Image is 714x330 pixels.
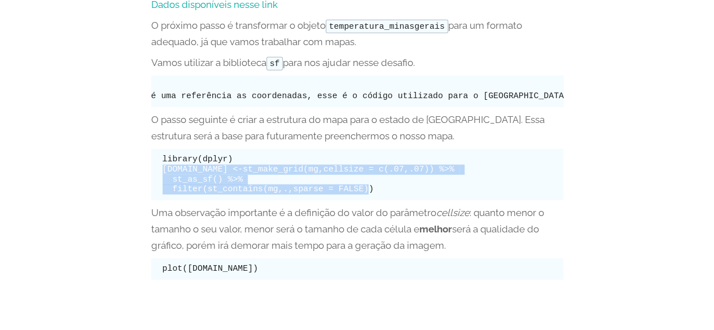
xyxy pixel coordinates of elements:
p: O próximo passo é transformar o objeto para um formato adequado, já que vamos trabalhar com mapas. [151,17,563,50]
strong: melhor [419,223,452,235]
em: cellsize [436,207,470,218]
p: O passo seguinte é criar a estrutura do mapa para o estado de [GEOGRAPHIC_DATA]. Essa estrutura s... [151,112,563,144]
code: sf [266,57,283,71]
code: plot([DOMAIN_NAME]) [163,264,258,273]
code: temperatura_minasgerais [326,20,448,33]
code: library(dplyr) [DOMAIN_NAME] <-st_make_grid(mg,cellsize = c(.07,.07)) %>% st_as_sf() %>% filter(s... [163,155,459,194]
p: Vamos utilizar a biblioteca para nos ajudar nesse desafio. [151,55,563,71]
p: Uma observação importante é a definição do valor do parâmetro : quanto menor o tamanho o seu valo... [151,205,563,254]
